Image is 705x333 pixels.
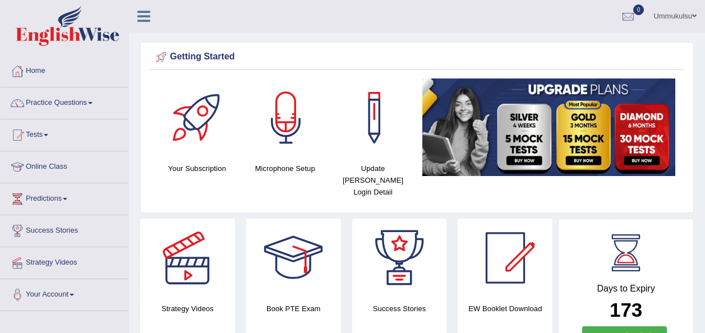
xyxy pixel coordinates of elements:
[1,215,128,243] a: Success Stories
[335,163,412,198] h4: Update [PERSON_NAME] Login Detail
[1,183,128,211] a: Predictions
[352,303,447,314] h4: Success Stories
[571,284,681,294] h4: Days to Expiry
[153,49,681,66] div: Getting Started
[458,303,552,314] h4: EW Booklet Download
[1,247,128,275] a: Strategy Videos
[610,299,642,321] b: 173
[159,163,236,174] h4: Your Subscription
[246,303,341,314] h4: Book PTE Exam
[140,303,235,314] h4: Strategy Videos
[1,55,128,84] a: Home
[247,163,324,174] h4: Microphone Setup
[422,78,675,176] img: small5.jpg
[633,4,644,15] span: 0
[1,279,128,307] a: Your Account
[1,87,128,115] a: Practice Questions
[1,119,128,147] a: Tests
[1,151,128,179] a: Online Class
